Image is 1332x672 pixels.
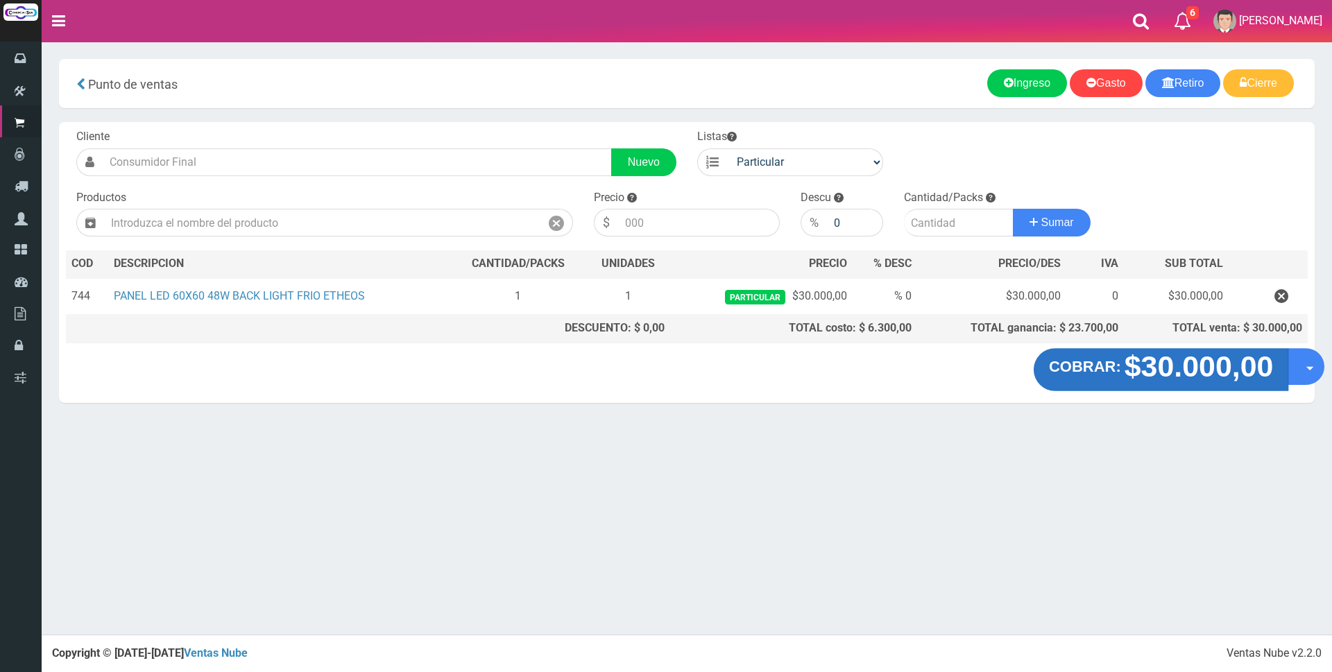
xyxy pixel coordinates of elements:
[1129,320,1302,336] div: TOTAL venta: $ 30.000,00
[66,250,108,278] th: COD
[1223,69,1294,97] a: Cierre
[1101,257,1118,270] span: IVA
[1124,278,1228,315] td: $30.000,00
[697,129,737,145] label: Listas
[103,148,612,176] input: Consumidor Final
[725,290,785,304] span: Particular
[853,278,917,315] td: % 0
[3,3,38,21] img: Logo grande
[594,209,618,236] div: $
[904,209,1014,236] input: Cantidad
[1145,69,1221,97] a: Retiro
[456,320,665,336] div: DESCUENTO: $ 0,00
[104,209,540,236] input: Introduzca el nombre del producto
[801,190,831,206] label: Descu
[1125,350,1274,383] strong: $30.000,00
[66,278,108,315] td: 744
[1034,348,1289,391] button: COBRAR: $30.000,00
[586,250,669,278] th: UNIDADES
[76,129,110,145] label: Cliente
[184,646,248,660] a: Ventas Nube
[873,257,912,270] span: % DESC
[1227,646,1322,662] div: Ventas Nube v2.2.0
[676,320,912,336] div: TOTAL costo: $ 6.300,00
[801,209,827,236] div: %
[904,190,983,206] label: Cantidad/Packs
[987,69,1067,97] a: Ingreso
[114,289,365,302] a: PANEL LED 60X60 48W BACK LIGHT FRIO ETHEOS
[1013,209,1091,236] button: Sumar
[809,256,847,272] span: PRECIO
[450,278,586,315] td: 1
[586,278,669,315] td: 1
[1066,278,1124,315] td: 0
[134,257,184,270] span: CRIPCION
[618,209,780,236] input: 000
[52,646,248,660] strong: Copyright © [DATE]-[DATE]
[1070,69,1143,97] a: Gasto
[670,278,853,315] td: $30.000,00
[923,320,1118,336] div: TOTAL ganancia: $ 23.700,00
[450,250,586,278] th: CANTIDAD/PACKS
[76,190,126,206] label: Productos
[611,148,676,176] a: Nuevo
[1041,216,1074,228] span: Sumar
[998,257,1061,270] span: PRECIO/DES
[917,278,1066,315] td: $30.000,00
[594,190,624,206] label: Precio
[1239,14,1322,27] span: [PERSON_NAME]
[108,250,450,278] th: DES
[1213,10,1236,33] img: User Image
[1165,256,1223,272] span: SUB TOTAL
[1186,6,1199,19] span: 6
[88,77,178,92] span: Punto de ventas
[1049,359,1121,375] strong: COBRAR:
[827,209,883,236] input: 000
